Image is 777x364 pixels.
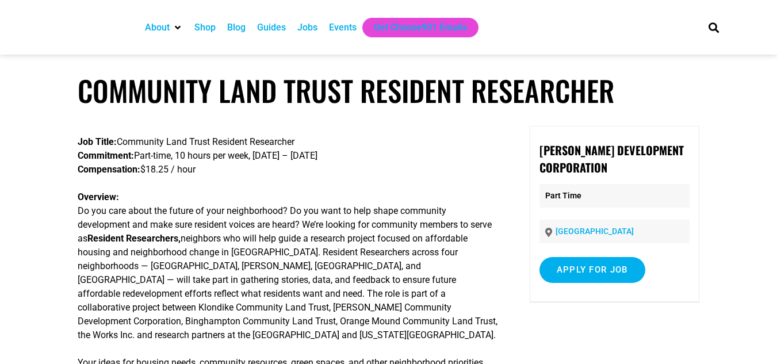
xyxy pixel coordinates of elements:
b: Compensation: [78,164,140,175]
span: [GEOGRAPHIC_DATA]. Resident Researchers across four neighborhoods — [GEOGRAPHIC_DATA], [PERSON_NA... [78,247,497,340]
span: Part-time, 10 hours per week, [DATE] – [DATE] [134,150,317,161]
a: Guides [257,21,286,35]
h1: Community Land Trust Resident Researcher [78,74,699,108]
a: Get Choose901 Emails [374,21,467,35]
a: About [145,21,170,35]
div: Search [704,18,723,37]
strong: [PERSON_NAME] Development Corporation [539,141,684,176]
input: Apply for job [539,257,645,283]
a: Events [329,21,357,35]
a: Jobs [297,21,317,35]
a: [GEOGRAPHIC_DATA] [556,227,634,236]
span: Do you care about the future of your neighborhood? Do you want to help shape community developmen... [78,205,492,244]
b: Commitment: [78,150,134,161]
b: Overview: [78,191,119,202]
b: Resident Researchers, [87,233,181,244]
p: Part Time [539,184,690,208]
span: Community Land Trust Resident Researcher [117,136,294,147]
b: Job Title: [78,136,117,147]
a: Shop [194,21,216,35]
div: About [139,18,189,37]
nav: Main nav [139,18,689,37]
span: neighbors who will help guide a research project focused on affordable housing and neighborhood c... [78,233,468,258]
span: $18.25 / hour [140,164,196,175]
a: Blog [227,21,246,35]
